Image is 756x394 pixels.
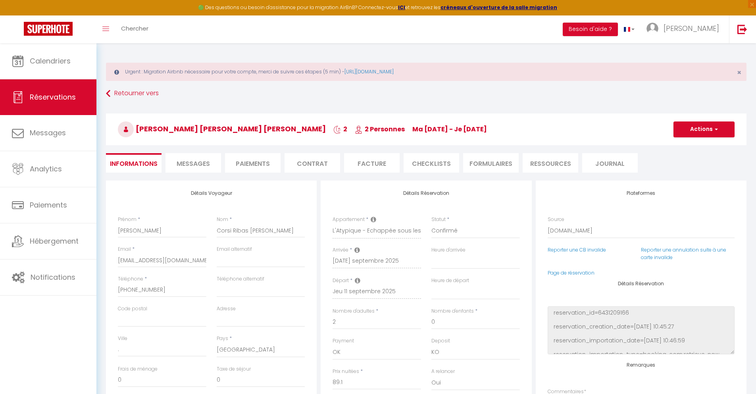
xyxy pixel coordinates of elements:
[333,216,365,223] label: Appartement
[441,4,557,11] a: créneaux d'ouverture de la salle migration
[548,246,606,253] a: Reporter une CB invalide
[217,216,228,223] label: Nom
[118,275,143,283] label: Téléphone
[217,335,228,342] label: Pays
[285,153,340,173] li: Contrat
[30,56,71,66] span: Calendriers
[412,125,487,134] span: ma [DATE] - je [DATE]
[217,305,236,313] label: Adresse
[118,246,131,253] label: Email
[31,272,75,282] span: Notifications
[118,190,305,196] h4: Détails Voyageur
[106,86,746,101] a: Retourner vers
[404,153,459,173] li: CHECKLISTS
[177,159,210,168] span: Messages
[30,92,76,102] span: Réservations
[333,190,519,196] h4: Détails Réservation
[333,277,349,284] label: Départ
[115,15,154,43] a: Chercher
[118,365,158,373] label: Frais de ménage
[333,246,348,254] label: Arrivée
[523,153,578,173] li: Ressources
[737,24,747,34] img: logout
[118,335,127,342] label: Ville
[333,125,347,134] span: 2
[646,23,658,35] img: ...
[431,368,455,375] label: A relancer
[106,153,162,173] li: Informations
[118,216,137,223] label: Prénom
[333,368,359,375] label: Prix nuitées
[548,362,735,368] h4: Remarques
[30,200,67,210] span: Paiements
[431,337,450,345] label: Deposit
[431,246,466,254] label: Heure d'arrivée
[737,67,741,77] span: ×
[118,124,326,134] span: [PERSON_NAME] [PERSON_NAME] [PERSON_NAME]
[563,23,618,36] button: Besoin d'aide ?
[582,153,638,173] li: Journal
[641,15,729,43] a: ... [PERSON_NAME]
[664,23,719,33] span: [PERSON_NAME]
[106,63,746,81] div: Urgent : Migration Airbnb nécessaire pour votre compte, merci de suivre ces étapes (5 min) -
[737,69,741,76] button: Close
[217,365,251,373] label: Taxe de séjour
[24,22,73,36] img: Super Booking
[641,246,726,261] a: Reporter une annulation suite à une carte invalide
[398,4,405,11] a: ICI
[6,3,30,27] button: Ouvrir le widget de chat LiveChat
[548,216,564,223] label: Source
[344,68,394,75] a: [URL][DOMAIN_NAME]
[548,190,735,196] h4: Plateformes
[333,337,354,345] label: Payment
[431,277,469,284] label: Heure de départ
[431,216,446,223] label: Statut
[431,308,474,315] label: Nombre d'enfants
[30,164,62,174] span: Analytics
[30,236,79,246] span: Hébergement
[225,153,281,173] li: Paiements
[673,121,735,137] button: Actions
[121,24,148,33] span: Chercher
[217,246,252,253] label: Email alternatif
[333,308,375,315] label: Nombre d'adultes
[217,275,264,283] label: Téléphone alternatif
[548,281,735,286] h4: Détails Réservation
[548,269,594,276] a: Page de réservation
[355,125,405,134] span: 2 Personnes
[344,153,400,173] li: Facture
[30,128,66,138] span: Messages
[118,305,147,313] label: Code postal
[463,153,519,173] li: FORMULAIRES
